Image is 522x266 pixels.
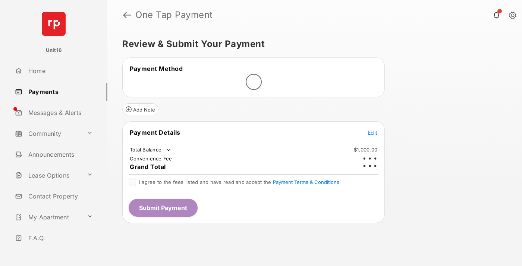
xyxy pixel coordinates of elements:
[12,62,107,80] a: Home
[12,104,107,122] a: Messages & Alerts
[12,145,107,163] a: Announcements
[12,166,84,184] a: Lease Options
[46,47,62,54] p: Unit16
[12,208,84,226] a: My Apartment
[122,103,158,115] button: Add Note
[368,129,377,136] button: Edit
[129,146,172,154] td: Total Balance
[42,12,66,36] img: svg+xml;base64,PHN2ZyB4bWxucz0iaHR0cDovL3d3dy53My5vcmcvMjAwMC9zdmciIHdpZHRoPSI2NCIgaGVpZ2h0PSI2NC...
[129,199,198,217] button: Submit Payment
[135,10,213,19] strong: One Tap Payment
[130,163,166,170] span: Grand Total
[122,40,501,48] h5: Review & Submit Your Payment
[139,179,339,185] span: I agree to the fees listed and have read and accept the
[130,129,180,136] span: Payment Details
[129,155,173,162] td: Convenience Fee
[12,83,107,101] a: Payments
[12,229,107,247] a: F.A.Q.
[130,65,183,72] span: Payment Method
[12,125,84,143] a: Community
[273,179,339,185] button: I agree to the fees listed and have read and accept the
[353,146,378,153] td: $1,000.00
[12,187,107,205] a: Contact Property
